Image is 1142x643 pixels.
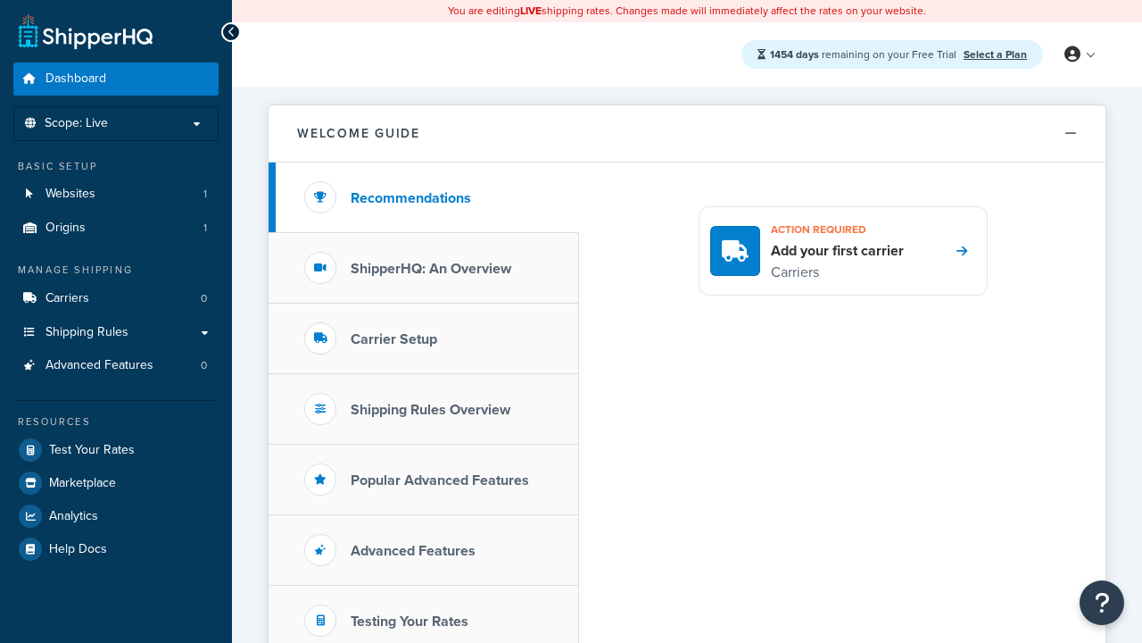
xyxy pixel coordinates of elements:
[964,46,1027,63] a: Select a Plan
[269,105,1105,163] button: Welcome Guide
[297,127,420,140] h2: Welcome Guide
[13,178,219,211] a: Websites1
[351,261,511,277] h3: ShipperHQ: An Overview
[49,476,116,491] span: Marketplace
[49,509,98,524] span: Analytics
[13,349,219,382] li: Advanced Features
[46,187,95,202] span: Websites
[351,331,437,347] h3: Carrier Setup
[770,46,819,63] strong: 1454 days
[49,443,135,458] span: Test Your Rates
[201,358,207,373] span: 0
[46,325,128,340] span: Shipping Rules
[13,159,219,174] div: Basic Setup
[771,261,904,284] p: Carriers
[1080,580,1124,625] button: Open Resource Center
[351,190,471,206] h3: Recommendations
[13,349,219,382] a: Advanced Features0
[13,263,219,278] div: Manage Shipping
[13,212,219,245] li: Origins
[45,116,108,131] span: Scope: Live
[13,212,219,245] a: Origins1
[13,414,219,430] div: Resources
[203,187,207,202] span: 1
[49,542,107,557] span: Help Docs
[13,178,219,211] li: Websites
[351,543,476,559] h3: Advanced Features
[203,221,207,236] span: 1
[13,282,219,315] li: Carriers
[201,291,207,306] span: 0
[351,402,510,418] h3: Shipping Rules Overview
[13,63,219,96] a: Dashboard
[46,291,89,306] span: Carriers
[351,472,529,489] h3: Popular Advanced Features
[13,500,219,532] a: Analytics
[771,241,904,261] h4: Add your first carrier
[771,218,904,241] h3: Action required
[13,434,219,466] a: Test Your Rates
[351,614,468,630] h3: Testing Your Rates
[13,533,219,565] a: Help Docs
[46,358,153,373] span: Advanced Features
[13,316,219,349] a: Shipping Rules
[46,71,106,87] span: Dashboard
[770,46,959,63] span: remaining on your Free Trial
[520,3,542,19] b: LIVE
[13,282,219,315] a: Carriers0
[13,467,219,499] a: Marketplace
[46,221,86,236] span: Origins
